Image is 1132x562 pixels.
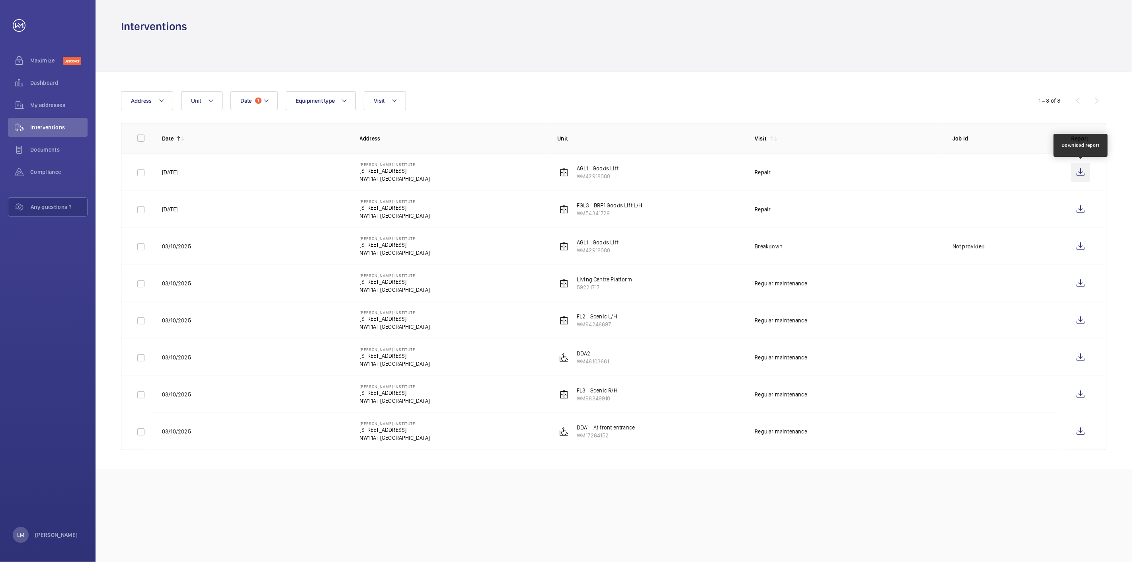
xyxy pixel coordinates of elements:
p: NW1 1AT [GEOGRAPHIC_DATA] [360,397,430,405]
p: NW1 1AT [GEOGRAPHIC_DATA] [360,323,430,331]
p: [DATE] [162,168,178,176]
p: [PERSON_NAME] Institute [360,384,430,389]
span: Date [240,98,252,104]
span: Dashboard [30,79,88,87]
div: 1 – 8 of 8 [1038,97,1061,105]
span: Equipment type [296,98,335,104]
h1: Interventions [121,19,187,34]
p: [PERSON_NAME] Institute [360,273,430,278]
p: FGL3 - BRF1 Goods Lift L/H [577,201,642,209]
p: WM54341729 [577,209,642,217]
img: elevator.svg [559,279,569,288]
p: --- [952,316,959,324]
p: WM46103661 [577,357,609,365]
p: [STREET_ADDRESS] [360,241,430,249]
p: FL2 - Scenic L/H [577,312,617,320]
div: Breakdown [755,242,783,250]
p: Not provided [952,242,985,250]
span: My addresses [30,101,88,109]
div: Repair [755,168,771,176]
p: Date [162,135,174,142]
p: [STREET_ADDRESS] [360,278,430,286]
p: 03/10/2025 [162,279,191,287]
p: [STREET_ADDRESS] [360,426,430,434]
p: 03/10/2025 [162,390,191,398]
div: Regular maintenance [755,316,807,324]
img: elevator.svg [559,316,569,325]
p: [STREET_ADDRESS] [360,389,430,397]
p: 03/10/2025 [162,316,191,324]
p: --- [952,427,959,435]
p: 03/10/2025 [162,427,191,435]
img: elevator.svg [559,205,569,214]
span: Visit [374,98,384,104]
p: [STREET_ADDRESS] [360,352,430,360]
p: [PERSON_NAME] Institute [360,421,430,426]
p: DDA1 - At front entrance [577,423,635,431]
span: Any questions ? [31,203,87,211]
p: NW1 1AT [GEOGRAPHIC_DATA] [360,212,430,220]
p: 59221717 [577,283,632,291]
p: [PERSON_NAME] Institute [360,347,430,352]
p: Job Id [952,135,1058,142]
p: AGL1 - Goods Lift [577,238,619,246]
span: Address [131,98,152,104]
p: [STREET_ADDRESS] [360,167,430,175]
p: --- [952,168,959,176]
p: NW1 1AT [GEOGRAPHIC_DATA] [360,286,430,294]
p: Unit [557,135,742,142]
div: Regular maintenance [755,353,807,361]
p: WM94246697 [577,320,617,328]
p: 03/10/2025 [162,353,191,361]
p: [STREET_ADDRESS] [360,315,430,323]
span: 1 [255,98,262,104]
p: [STREET_ADDRESS] [360,204,430,212]
p: [PERSON_NAME] Institute [360,310,430,315]
img: elevator.svg [559,242,569,251]
span: Documents [30,146,88,154]
p: NW1 1AT [GEOGRAPHIC_DATA] [360,175,430,183]
span: Unit [191,98,201,104]
span: Compliance [30,168,88,176]
img: elevator.svg [559,390,569,399]
div: Download report [1062,142,1100,149]
p: Address [360,135,545,142]
p: 03/10/2025 [162,242,191,250]
img: platform_lift.svg [559,353,569,362]
p: [PERSON_NAME] Institute [360,199,430,204]
p: [DATE] [162,205,178,213]
button: Date1 [230,91,278,110]
span: Interventions [30,123,88,131]
p: WM96849910 [577,394,617,402]
div: Regular maintenance [755,390,807,398]
div: Regular maintenance [755,427,807,435]
p: [PERSON_NAME] Institute [360,236,430,241]
p: --- [952,353,959,361]
button: Visit [364,91,406,110]
img: platform_lift.svg [559,427,569,436]
div: Regular maintenance [755,279,807,287]
img: elevator.svg [559,168,569,177]
span: Maximize [30,57,63,64]
p: NW1 1AT [GEOGRAPHIC_DATA] [360,360,430,368]
p: LM [17,531,24,539]
span: Discover [63,57,81,65]
p: DDA2 [577,349,609,357]
button: Address [121,91,173,110]
p: Living Centre Platform [577,275,632,283]
p: AGL1 - Goods Lift [577,164,619,172]
p: [PERSON_NAME] Institute [360,162,430,167]
p: --- [952,205,959,213]
button: Equipment type [286,91,356,110]
p: [PERSON_NAME] [35,531,78,539]
p: NW1 1AT [GEOGRAPHIC_DATA] [360,434,430,442]
p: Visit [755,135,767,142]
p: WM42918080 [577,172,619,180]
p: WM42918080 [577,246,619,254]
p: FL3 - Scenic R/H [577,386,617,394]
p: WM17264152 [577,431,635,439]
div: Repair [755,205,771,213]
p: --- [952,390,959,398]
p: NW1 1AT [GEOGRAPHIC_DATA] [360,249,430,257]
button: Unit [181,91,222,110]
